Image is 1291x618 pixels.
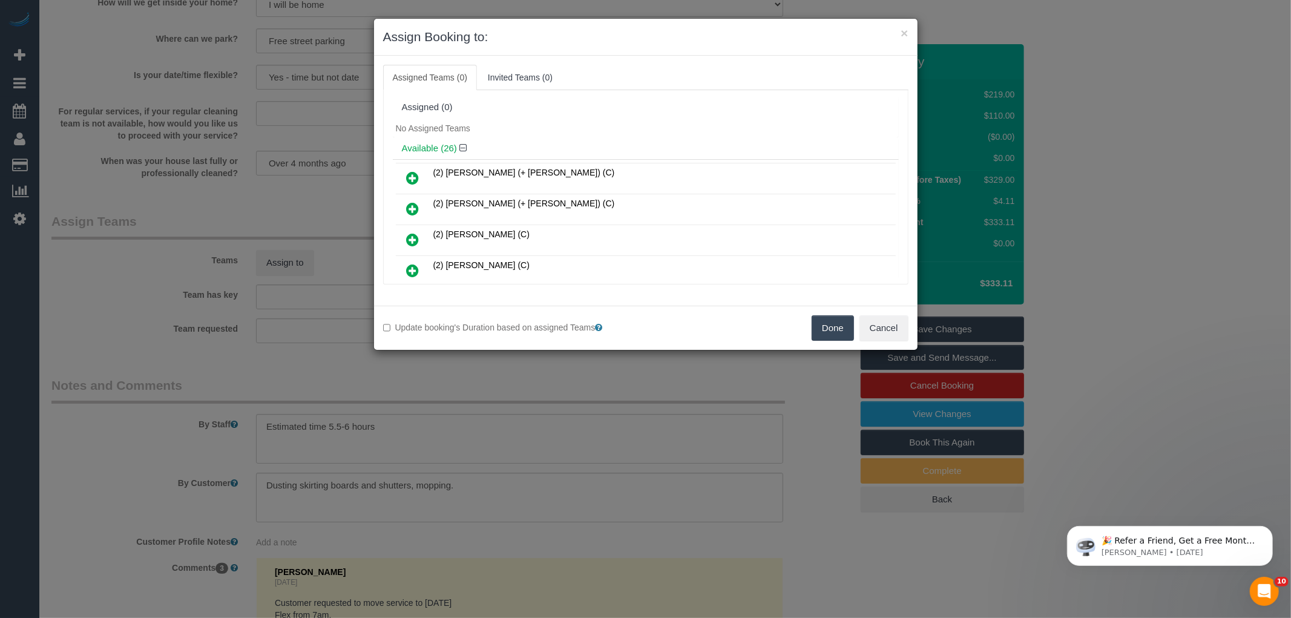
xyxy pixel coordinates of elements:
[812,315,854,341] button: Done
[383,28,908,46] h3: Assign Booking to:
[859,315,908,341] button: Cancel
[433,229,530,239] span: (2) [PERSON_NAME] (C)
[901,27,908,39] button: ×
[383,65,477,90] a: Assigned Teams (0)
[396,123,470,133] span: No Assigned Teams
[1250,577,1279,606] iframe: Intercom live chat
[383,324,391,332] input: Update booking's Duration based on assigned Teams
[433,199,615,208] span: (2) [PERSON_NAME] (+ [PERSON_NAME]) (C)
[1275,577,1289,587] span: 10
[433,168,615,177] span: (2) [PERSON_NAME] (+ [PERSON_NAME]) (C)
[433,260,530,270] span: (2) [PERSON_NAME] (C)
[383,321,637,334] label: Update booking's Duration based on assigned Teams
[478,65,562,90] a: Invited Teams (0)
[1049,501,1291,585] iframe: Intercom notifications message
[402,143,890,154] h4: Available (26)
[402,102,890,113] div: Assigned (0)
